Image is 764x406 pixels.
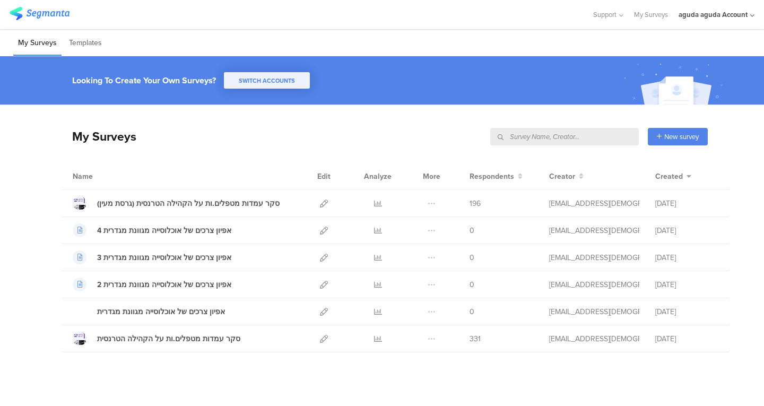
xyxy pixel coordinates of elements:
[470,171,514,182] span: Respondents
[10,7,70,20] img: segmanta logo
[362,163,394,189] div: Analyze
[13,31,62,56] li: My Surveys
[97,279,231,290] div: 2 אפיון צרכים של אוכלוסייה מגוונת מגדרית
[73,278,231,291] a: 2 אפיון צרכים של אוכלוסייה מגוונת מגדרית
[549,279,639,290] div: research@lgbt.org.il
[62,127,136,145] div: My Surveys
[470,171,523,182] button: Respondents
[97,198,280,209] div: סקר עמדות מטפלים.ות על הקהילה הטרנסית (גרסת מעין)
[655,225,719,236] div: [DATE]
[224,72,310,89] button: SWITCH ACCOUNTS
[73,250,231,264] a: 3 אפיון צרכים של אוכלוסייה מגוונת מגדרית
[655,306,719,317] div: [DATE]
[470,198,481,209] span: 196
[549,333,639,344] div: research@lgbt.org.il
[549,225,639,236] div: research@lgbt.org.il
[593,10,617,20] span: Support
[73,196,280,210] a: סקר עמדות מטפלים.ות על הקהילה הטרנסית (גרסת מעין)
[549,306,639,317] div: research@lgbt.org.il
[470,252,474,263] span: 0
[97,333,240,344] div: סקר עמדות מטפלים.ות על הקהילה הטרנסית
[470,333,481,344] span: 331
[655,198,719,209] div: [DATE]
[73,223,231,237] a: 4 אפיון צרכים של אוכלוסייה מגוונת מגדרית
[64,31,107,56] li: Templates
[312,163,335,189] div: Edit
[655,171,691,182] button: Created
[97,225,231,236] div: 4 אפיון צרכים של אוכלוסייה מגוונת מגדרית
[72,74,216,87] div: Looking To Create Your Own Surveys?
[655,171,683,182] span: Created
[73,332,240,345] a: סקר עמדות מטפלים.ות על הקהילה הטרנסית
[655,333,719,344] div: [DATE]
[420,163,443,189] div: More
[655,252,719,263] div: [DATE]
[549,252,639,263] div: research@lgbt.org.il
[549,171,584,182] button: Creator
[549,198,639,209] div: digital@lgbt.org.il
[549,171,575,182] span: Creator
[73,305,225,318] a: אפיון צרכים של אוכלוסייה מגוונת מגדרית
[470,279,474,290] span: 0
[239,76,295,85] span: SWITCH ACCOUNTS
[655,279,719,290] div: [DATE]
[73,171,136,182] div: Name
[490,128,639,145] input: Survey Name, Creator...
[620,59,730,108] img: create_account_image.svg
[97,306,225,317] div: אפיון צרכים של אוכלוסייה מגוונת מגדרית
[664,132,699,142] span: New survey
[470,306,474,317] span: 0
[97,252,231,263] div: 3 אפיון צרכים של אוכלוסייה מגוונת מגדרית
[470,225,474,236] span: 0
[679,10,748,20] div: aguda aguda Account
